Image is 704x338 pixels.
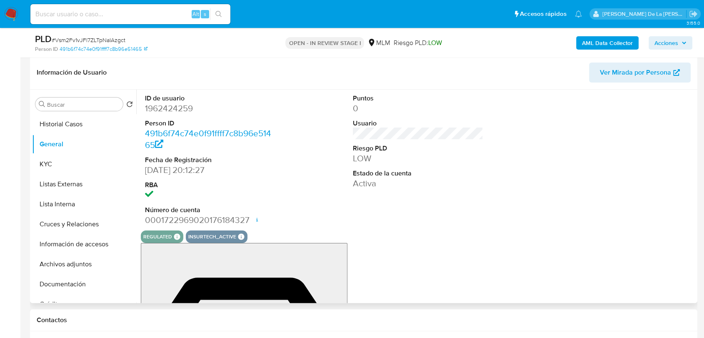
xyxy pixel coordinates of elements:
dd: 1962424259 [145,103,275,114]
button: search-icon [210,8,227,20]
button: AML Data Collector [576,36,639,50]
button: Buscar [39,101,45,108]
dt: Usuario [353,119,483,128]
input: Buscar usuario o caso... [30,9,230,20]
dd: [DATE] 20:12:27 [145,164,275,176]
button: Volver al orden por defecto [126,101,133,110]
a: Notificaciones [575,10,582,18]
button: Cruces y Relaciones [32,214,136,234]
dt: Puntos [353,94,483,103]
h1: Información de Usuario [37,68,107,77]
span: Accesos rápidos [520,10,567,18]
button: General [32,134,136,154]
dt: Fecha de Registración [145,155,275,165]
button: Lista Interna [32,194,136,214]
span: Alt [192,10,199,18]
span: Ver Mirada por Persona [600,63,671,83]
b: PLD [35,32,52,45]
button: Listas Externas [32,174,136,194]
b: Person ID [35,45,58,53]
p: OPEN - IN REVIEW STAGE I [285,37,364,49]
button: Archivos adjuntos [32,254,136,274]
dd: 0 [353,103,483,114]
button: Acciones [649,36,692,50]
a: 491b6f74c74e0f91ffff7c8b96e51465 [60,45,147,53]
button: insurtech_active [188,235,236,238]
dd: LOW [353,153,483,164]
button: KYC [32,154,136,174]
span: LOW [428,38,442,48]
dt: Estado de la cuenta [353,169,483,178]
div: MLM [367,38,390,48]
button: regulated [143,235,172,238]
dt: Número de cuenta [145,205,275,215]
dt: Riesgo PLD [353,144,483,153]
button: Ver Mirada por Persona [589,63,691,83]
dt: RBA [145,180,275,190]
b: AML Data Collector [582,36,633,50]
button: Historial Casos [32,114,136,134]
dt: Person ID [145,119,275,128]
dd: Activa [353,178,483,189]
span: s [204,10,206,18]
button: Información de accesos [32,234,136,254]
span: Riesgo PLD: [393,38,442,48]
a: 491b6f74c74e0f91ffff7c8b96e51465 [145,127,271,151]
button: Documentación [32,274,136,294]
a: Salir [689,10,698,18]
p: javier.gutierrez@mercadolibre.com.mx [602,10,687,18]
button: Créditos [32,294,136,314]
input: Buscar [47,101,120,108]
span: Acciones [654,36,678,50]
dd: 0001722969020176184327 [145,214,275,226]
span: # Vsm2Fv1vJFl7ZLTpNaIAzgct [52,36,125,44]
span: 3.155.0 [686,20,700,26]
h1: Contactos [37,316,691,324]
dt: ID de usuario [145,94,275,103]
